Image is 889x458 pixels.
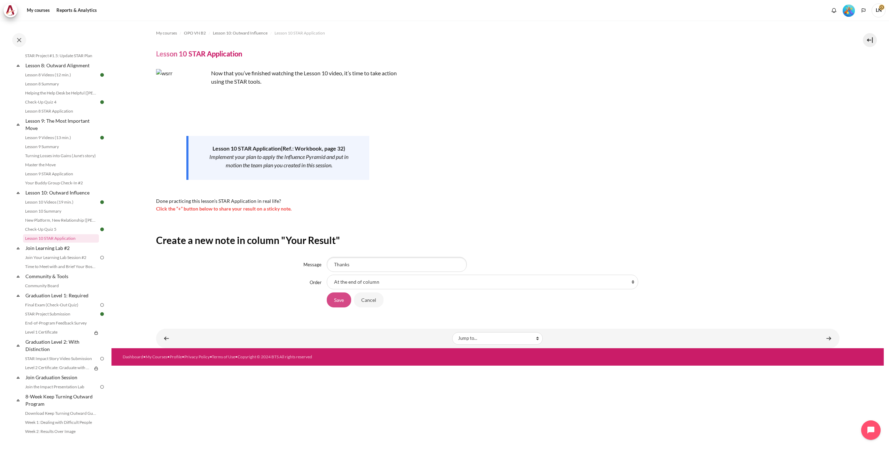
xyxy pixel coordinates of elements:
a: Time to Meet with and Brief Your Boss #2 [23,262,99,271]
a: Lesson 8 STAR Application [23,107,99,115]
span: My courses [156,30,177,36]
img: Architeck [6,5,15,16]
img: To do [99,356,105,362]
a: Graduation Level 1: Required [24,291,99,300]
div: • • • • • [123,354,546,360]
section: Content [111,21,884,348]
a: Join Your Learning Lab Session #2 [23,253,99,262]
a: Helping the Help Desk be Helpful ([PERSON_NAME]'s Story) [23,89,99,97]
a: Community & Tools [24,272,99,281]
img: Done [99,199,105,205]
span: Collapse [15,342,22,349]
img: To do [99,384,105,390]
a: Lesson 10 Summary [23,207,99,215]
a: Week 3: Blame or Solutions? [23,436,99,445]
a: Dashboard [123,354,143,359]
a: My Courses [146,354,167,359]
img: To do [99,302,105,308]
a: Level #5 [840,4,858,17]
a: Lesson 9 STAR Application [23,170,99,178]
img: Done [99,135,105,141]
a: Lesson 8 Summary [23,80,99,88]
a: 8-Week Keep Turning Outward Program [24,392,99,409]
a: Copyright © 2024 BTS All rights reserved [238,354,312,359]
a: Turning Losses into Gains (June's story) [23,152,99,160]
img: Done [99,99,105,105]
span: Done practicing this lesson’s STAR Application in real life? [156,198,281,204]
a: My courses [24,3,52,17]
span: Ref.: Workbook, page 32 [283,145,343,152]
a: Lesson 10 STAR Application [275,29,325,37]
a: Master the Move [23,161,99,169]
span: Collapse [15,121,22,128]
span: LN [872,3,886,17]
p: Implement your plan to apply the Influence Pyramid and put in motion the team plan you created in... [201,153,357,169]
input: Save [327,292,351,307]
a: Lesson 9 Videos (13 min.) [23,133,99,142]
a: Graduation Level 2: With Distinction [24,337,99,354]
a: Check-Up Quiz 5 [23,225,99,234]
a: Join Your Learning Lab Session #2 ► [822,331,836,345]
span: Collapse [15,397,22,404]
img: wsrr [156,69,208,121]
a: User menu [872,3,886,17]
a: STAR Project #1.5: Update STAR Plan [23,52,99,60]
span: Lesson 10: Outward Influence [213,30,268,36]
button: Languages [858,5,869,16]
a: Lesson 8 Videos (12 min.) [23,71,99,79]
a: Check-Up Quiz 4 [23,98,99,106]
nav: Navigation bar [156,28,840,39]
img: Level #5 [843,5,855,17]
a: Terms of Use [212,354,235,359]
a: Week 2: Results Over Image [23,427,99,436]
input: Cancel [354,292,384,307]
h4: Lesson 10 STAR Application [156,49,242,58]
span: OPO VN B2 [184,30,206,36]
a: Lesson 10 STAR Application [23,234,99,243]
a: Lesson 9: The Most Important Move [24,116,99,133]
a: Reports & Analytics [54,3,99,17]
a: OPO VN B2 [184,29,206,37]
a: Final Exam (Check-Out Quiz) [23,301,99,309]
a: Privacy Policy [184,354,210,359]
div: Level #5 [843,4,855,17]
h2: Create a new note in column "Your Result" [156,234,840,246]
span: Now that you’ve finished watching the Lesson 10 video, it’s time to take action using the STAR to... [211,70,397,85]
span: Lesson 10 STAR Application [275,30,325,36]
a: Profile [170,354,182,359]
span: Collapse [15,189,22,196]
strong: ( ) [281,145,345,152]
a: End-of-Program Feedback Survey [23,319,99,327]
img: To do [99,254,105,261]
a: Lesson 10: Outward Influence [24,188,99,197]
span: Collapse [15,374,22,381]
img: Done [99,72,105,78]
img: Done [99,311,105,317]
a: New Platform, New Relationship ([PERSON_NAME]'s Story) [23,216,99,224]
a: Lesson 8: Outward Alignment [24,61,99,70]
a: Your Buddy Group Check-In #2 [23,179,99,187]
img: Done [99,226,105,232]
a: Lesson 10: Outward Influence [213,29,268,37]
div: Show notification window with no new notifications [829,5,839,16]
a: ◄ Check-Up Quiz 5 [160,331,173,345]
a: Week 1: Dealing with Difficult People [23,418,99,427]
span: Collapse [15,245,22,252]
span: Click the “+” button below to share your result on a sticky note. [156,206,292,212]
a: Level 2 Certificate: Graduate with Distinction [23,364,92,372]
a: Join Graduation Session [24,373,99,382]
a: My courses [156,29,177,37]
a: Join Learning Lab #2 [24,243,99,253]
label: Order [310,280,322,285]
span: Collapse [15,292,22,299]
a: Lesson 9 Summary [23,143,99,151]
span: Collapse [15,273,22,280]
a: Download Keep Turning Outward Guide [23,409,99,418]
strong: Lesson 10 STAR Application [212,145,281,152]
span: Collapse [15,62,22,69]
a: Architeck Architeck [3,3,21,17]
a: Community Board [23,282,99,290]
a: STAR Project Submission [23,310,99,318]
a: Level 1 Certificate [23,328,92,336]
a: STAR Impact Story Video Submission [23,354,99,363]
